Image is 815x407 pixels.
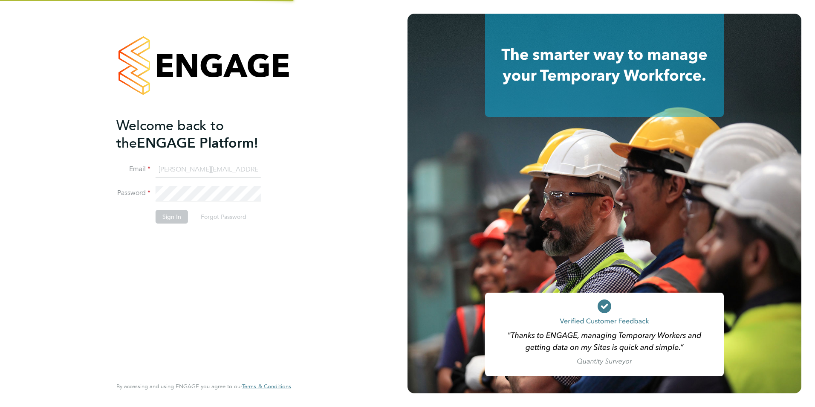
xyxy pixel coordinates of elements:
span: By accessing and using ENGAGE you agree to our [116,383,291,390]
button: Forgot Password [194,210,253,224]
label: Email [116,165,150,174]
span: Welcome back to the [116,117,224,151]
input: Enter your work email... [156,162,261,177]
a: Terms & Conditions [242,383,291,390]
h2: ENGAGE Platform! [116,117,283,152]
label: Password [116,189,150,198]
button: Sign In [156,210,188,224]
span: Terms & Conditions [242,383,291,390]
